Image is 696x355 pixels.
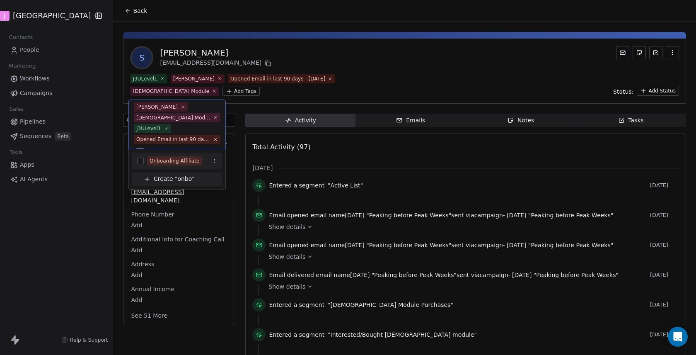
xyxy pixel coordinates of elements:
[154,175,177,183] span: Create "
[136,125,161,132] div: J3ULevel1
[132,153,222,186] div: Suggestions
[177,175,192,183] span: onbo
[136,136,210,143] div: Opened Email in last 90 days - [DATE]
[192,175,194,183] span: "
[137,173,217,186] button: Create "onbo"
[136,114,210,122] div: [DEMOGRAPHIC_DATA] Module
[136,103,178,111] div: [PERSON_NAME]
[150,157,199,165] div: Onboarding Affiliate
